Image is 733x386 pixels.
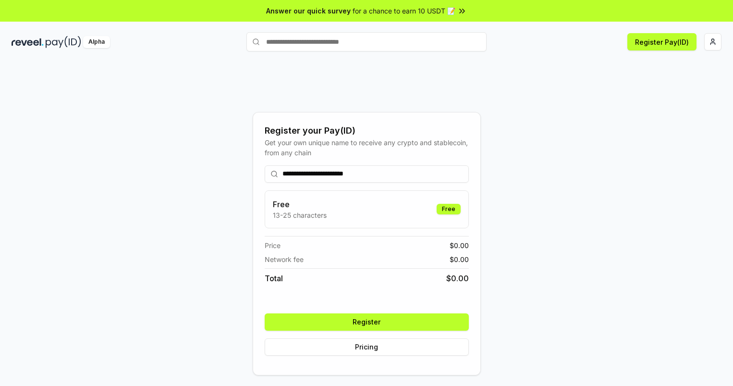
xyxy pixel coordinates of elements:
[265,137,469,158] div: Get your own unique name to receive any crypto and stablecoin, from any chain
[265,338,469,356] button: Pricing
[12,36,44,48] img: reveel_dark
[265,124,469,137] div: Register your Pay(ID)
[437,204,461,214] div: Free
[266,6,351,16] span: Answer our quick survey
[450,254,469,264] span: $ 0.00
[273,199,327,210] h3: Free
[46,36,81,48] img: pay_id
[446,273,469,284] span: $ 0.00
[265,240,281,250] span: Price
[353,6,455,16] span: for a chance to earn 10 USDT 📝
[265,313,469,331] button: Register
[627,33,696,50] button: Register Pay(ID)
[450,240,469,250] span: $ 0.00
[83,36,110,48] div: Alpha
[265,254,304,264] span: Network fee
[265,273,283,284] span: Total
[273,210,327,220] p: 13-25 characters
